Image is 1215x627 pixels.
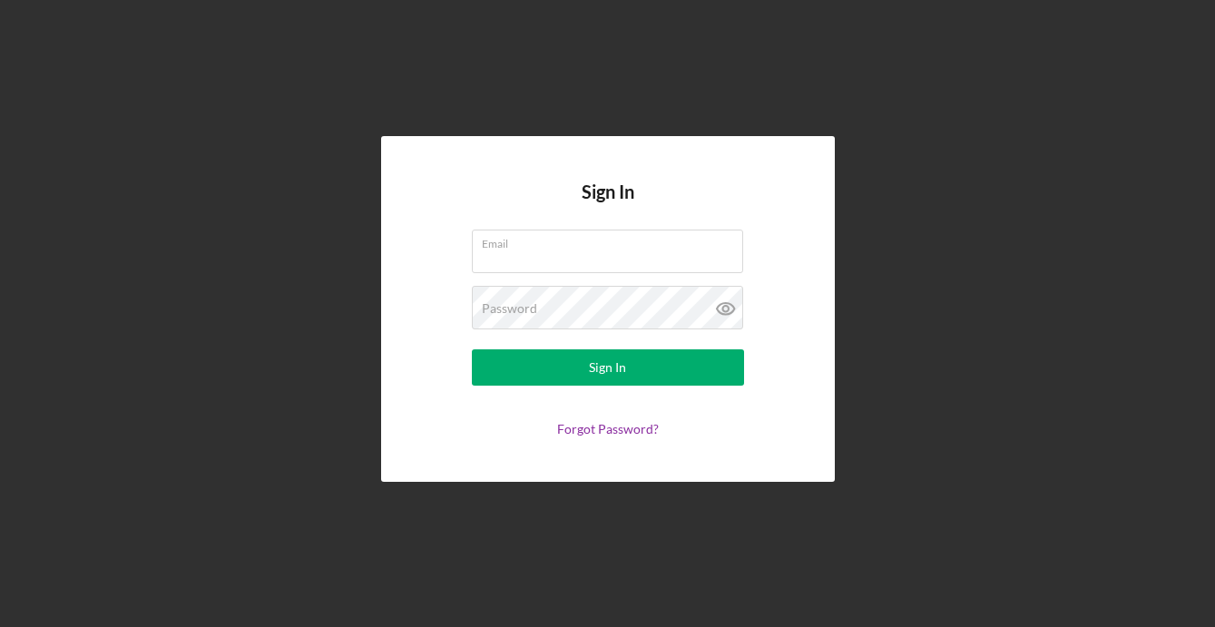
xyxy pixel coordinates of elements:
[557,421,659,436] a: Forgot Password?
[589,349,626,386] div: Sign In
[472,349,744,386] button: Sign In
[482,230,743,250] label: Email
[582,181,634,230] h4: Sign In
[482,301,537,316] label: Password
